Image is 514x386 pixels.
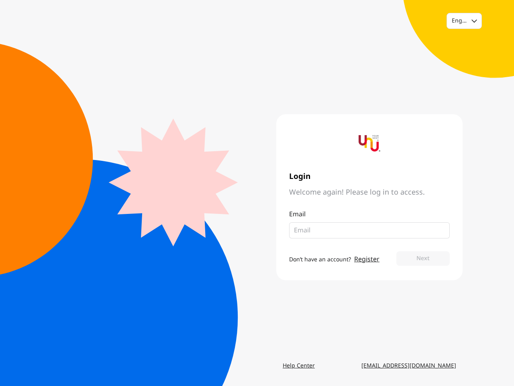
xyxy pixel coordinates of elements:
[289,209,450,219] p: Email
[354,255,379,264] a: Register
[289,188,450,197] span: Welcome again! Please log in to access.
[289,255,351,264] span: Don’t have an account?
[396,251,450,266] button: Next
[359,133,380,154] img: yournextu-logo-vertical-compact-v2.png
[276,359,321,373] a: Help Center
[294,226,439,235] input: Email
[452,17,467,25] div: English
[355,359,463,373] a: [EMAIL_ADDRESS][DOMAIN_NAME]
[289,172,450,181] span: Login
